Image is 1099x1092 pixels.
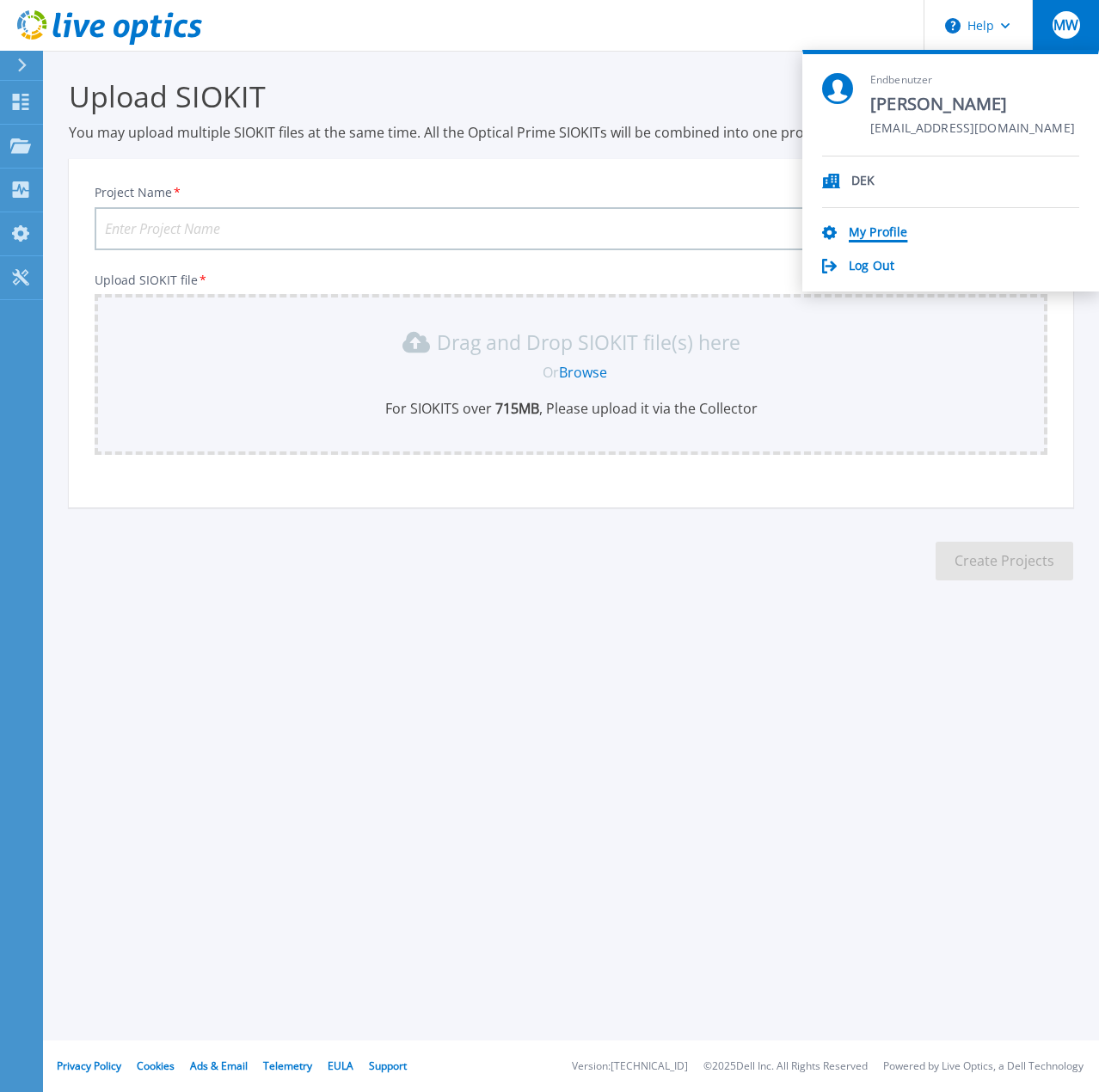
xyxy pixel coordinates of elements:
[870,73,1075,88] span: Endbenutzer
[57,1058,121,1073] a: Privacy Policy
[190,1058,248,1073] a: Ads & Email
[572,1061,688,1072] li: Version: [TECHNICAL_ID]
[105,328,1037,418] div: Drag and Drop SIOKIT file(s) here OrBrowseFor SIOKITS over 715MB, Please upload it via the Collector
[870,121,1075,138] span: [EMAIL_ADDRESS][DOMAIN_NAME]
[437,334,740,351] p: Drag and Drop SIOKIT file(s) here
[492,399,539,418] b: 715 MB
[1053,18,1078,32] span: MW
[936,542,1073,580] button: Create Projects
[369,1058,407,1073] a: Support
[328,1058,353,1073] a: EULA
[870,93,1075,116] span: [PERSON_NAME]
[95,207,1047,250] input: Enter Project Name
[543,363,559,382] span: Or
[137,1058,175,1073] a: Cookies
[559,363,607,382] a: Browse
[883,1061,1084,1072] li: Powered by Live Optics, a Dell Technology
[263,1058,312,1073] a: Telemetry
[849,225,907,242] a: My Profile
[703,1061,868,1072] li: © 2025 Dell Inc. All Rights Reserved
[851,174,875,190] p: DEK
[95,187,182,199] label: Project Name
[105,399,1037,418] p: For SIOKITS over , Please upload it via the Collector
[95,273,1047,287] p: Upload SIOKIT file
[849,259,894,275] a: Log Out
[69,77,1073,116] h3: Upload SIOKIT
[69,123,1073,142] p: You may upload multiple SIOKIT files at the same time. All the Optical Prime SIOKITs will be comb...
